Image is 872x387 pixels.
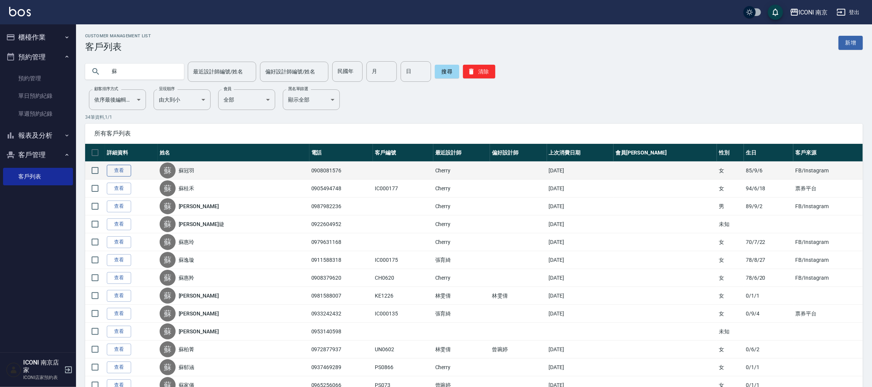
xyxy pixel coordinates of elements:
td: 曾琬婷 [490,341,547,358]
div: 由大到小 [154,89,211,110]
td: [DATE] [547,197,614,215]
td: 0987982236 [309,197,373,215]
td: 0/1/1 [744,358,793,376]
td: 男 [717,197,744,215]
td: 林雯倩 [490,287,547,305]
div: 全部 [218,89,275,110]
td: 女 [717,251,744,269]
td: 女 [717,358,744,376]
div: 蘇 [160,359,176,375]
td: 0905494748 [309,180,373,197]
img: Logo [9,7,31,16]
td: UN0602 [373,341,433,358]
td: PS0866 [373,358,433,376]
td: [DATE] [547,305,614,323]
div: 蘇 [160,288,176,304]
a: 查看 [107,254,131,266]
button: 客戶管理 [3,145,73,165]
td: 林雯倩 [433,287,490,305]
a: 新增 [839,36,863,50]
td: 票券平台 [793,305,863,323]
td: 0/9/4 [744,305,793,323]
td: 女 [717,341,744,358]
button: 清除 [463,65,495,78]
a: 單日預約紀錄 [3,87,73,105]
td: IC000135 [373,305,433,323]
h3: 客戶列表 [85,41,151,52]
td: 85/9/6 [744,162,793,180]
div: 蘇 [160,270,176,286]
th: 客戶來源 [793,144,863,162]
td: IC000175 [373,251,433,269]
td: 0/1/1 [744,287,793,305]
th: 偏好設計師 [490,144,547,162]
td: 0937469289 [309,358,373,376]
a: [PERSON_NAME] [179,202,219,210]
td: 林雯倩 [433,341,490,358]
th: 上次消費日期 [547,144,614,162]
button: ICONI 南京 [787,5,831,20]
a: [PERSON_NAME] [179,328,219,335]
button: 櫃檯作業 [3,27,73,47]
div: 顯示全部 [283,89,340,110]
td: 94/6/18 [744,180,793,197]
a: 預約管理 [3,70,73,87]
a: 查看 [107,308,131,320]
button: 預約管理 [3,47,73,67]
a: 單週預約紀錄 [3,105,73,123]
td: [DATE] [547,180,614,197]
td: [DATE] [547,162,614,180]
td: [DATE] [547,358,614,376]
td: 0972877937 [309,341,373,358]
span: 所有客戶列表 [94,130,854,137]
td: 0933242432 [309,305,373,323]
td: 女 [717,233,744,251]
td: FB/Instagram [793,197,863,215]
td: 0/6/2 [744,341,793,358]
a: 蘇逸璇 [179,256,195,264]
td: 78/6/20 [744,269,793,287]
td: IC000177 [373,180,433,197]
h2: Customer Management List [85,33,151,38]
td: 0981588007 [309,287,373,305]
div: 蘇 [160,341,176,357]
td: Cherry [433,358,490,376]
td: KE1226 [373,287,433,305]
td: 0908379620 [309,269,373,287]
button: 登出 [834,5,863,19]
td: 女 [717,305,744,323]
td: 70/7/22 [744,233,793,251]
label: 顧客排序方式 [94,86,118,92]
td: [DATE] [547,233,614,251]
a: 蘇冠羽 [179,167,195,174]
input: 搜尋關鍵字 [106,61,178,82]
th: 客戶編號 [373,144,433,162]
a: 查看 [107,344,131,355]
a: [PERSON_NAME] [179,292,219,299]
div: 蘇 [160,306,176,322]
div: 蘇 [160,180,176,196]
button: save [768,5,783,20]
label: 會員 [224,86,231,92]
td: Cherry [433,233,490,251]
a: [PERSON_NAME] [179,310,219,317]
th: 姓名 [158,144,309,162]
th: 生日 [744,144,793,162]
p: ICONI店家預約表 [23,374,62,381]
td: CH0620 [373,269,433,287]
a: 蘇桂禾 [179,185,195,192]
td: 0953140598 [309,323,373,341]
a: 查看 [107,201,131,212]
th: 會員[PERSON_NAME] [614,144,717,162]
td: 女 [717,180,744,197]
label: 呈現順序 [159,86,175,92]
div: 蘇 [160,234,176,250]
td: FB/Instagram [793,233,863,251]
th: 最近設計師 [433,144,490,162]
td: 女 [717,269,744,287]
div: 蘇 [160,323,176,339]
td: 張育綺 [433,305,490,323]
td: Cherry [433,180,490,197]
td: [DATE] [547,251,614,269]
td: Cherry [433,269,490,287]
